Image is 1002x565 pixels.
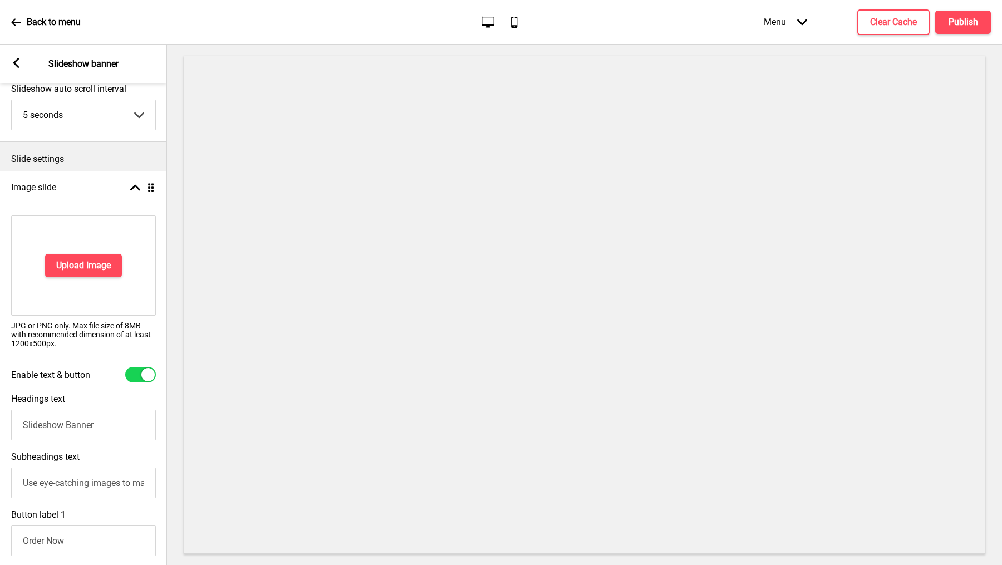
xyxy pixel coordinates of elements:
[11,153,156,165] p: Slide settings
[11,7,81,37] a: Back to menu
[11,181,56,194] h4: Image slide
[753,6,818,38] div: Menu
[56,259,111,272] h4: Upload Image
[11,394,65,404] label: Headings text
[935,11,991,34] button: Publish
[11,321,156,348] p: JPG or PNG only. Max file size of 8MB with recommended dimension of at least 1200x500px.
[11,370,90,380] label: Enable text & button
[48,58,119,70] p: Slideshow banner
[45,254,122,277] button: Upload Image
[11,451,80,462] label: Subheadings text
[870,16,917,28] h4: Clear Cache
[11,509,66,520] label: Button label 1
[11,83,156,94] label: Slideshow auto scroll interval
[857,9,930,35] button: Clear Cache
[949,16,978,28] h4: Publish
[27,16,81,28] p: Back to menu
